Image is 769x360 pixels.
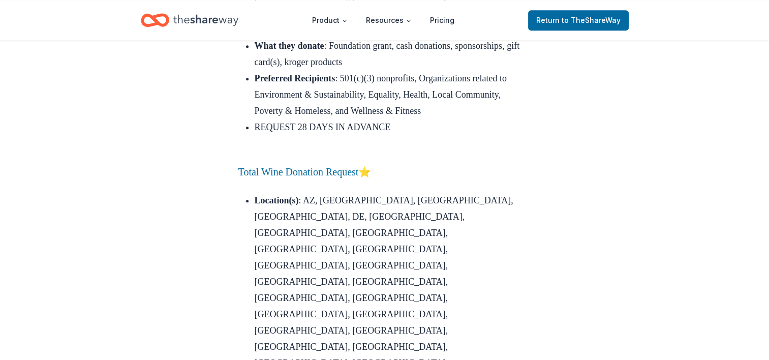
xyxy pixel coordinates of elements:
nav: Main [304,8,463,32]
span: to TheShareWay [562,16,621,24]
a: Home [141,8,238,32]
li: : Foundation grant, cash donations, sponsorships, gift card(s), kroger products [255,38,531,70]
span: Return [536,14,621,26]
h3: ⭐ [238,164,531,180]
strong: Location(s) [255,195,299,205]
strong: Preferred Recipients [255,73,335,83]
button: Resources [358,10,420,31]
a: Returnto TheShareWay [528,10,629,31]
li: REQUEST 28 DAYS IN ADVANCE [255,119,531,152]
button: Product [304,10,356,31]
a: Pricing [422,10,463,31]
strong: What they donate [255,41,324,51]
li: : 501(c)(3) nonprofits, Organizations related to Environment & Sustainability, Equality, Health, ... [255,70,531,119]
a: Total Wine Donation Request [238,166,359,177]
